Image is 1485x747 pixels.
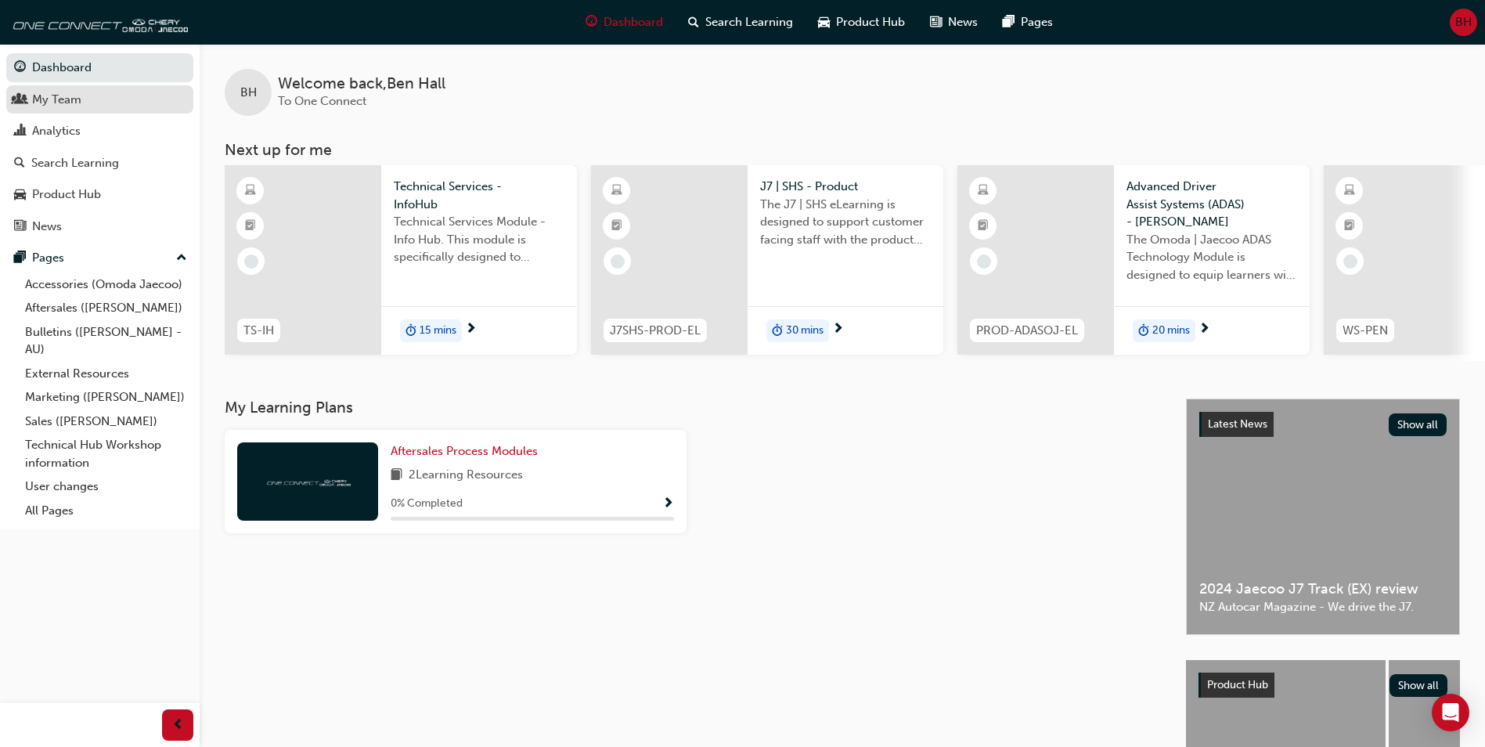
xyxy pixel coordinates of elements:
a: Analytics [6,117,193,146]
span: learningRecordVerb_NONE-icon [611,254,625,269]
a: Accessories (Omoda Jaecoo) [19,272,193,297]
img: oneconnect [265,474,351,489]
span: BH [240,84,257,102]
a: User changes [19,475,193,499]
a: Product Hub [6,180,193,209]
span: learningResourceType_ELEARNING-icon [611,181,622,201]
span: next-icon [832,323,844,337]
button: Pages [6,244,193,272]
span: learningResourceType_ELEARNING-icon [978,181,989,201]
a: External Resources [19,362,193,386]
span: WS-PEN [1343,322,1388,340]
div: Pages [32,249,64,267]
span: Show Progress [662,497,674,511]
span: 15 mins [420,322,456,340]
button: Show Progress [662,494,674,514]
button: BH [1450,9,1477,36]
div: Product Hub [32,186,101,204]
span: 20 mins [1152,322,1190,340]
a: Search Learning [6,149,193,178]
span: PROD-ADASOJ-EL [976,322,1078,340]
span: Welcome back , Ben Hall [278,75,445,93]
span: Search Learning [705,13,793,31]
a: J7SHS-PROD-ELJ7 | SHS - ProductThe J7 | SHS eLearning is designed to support customer facing staf... [591,165,943,355]
span: people-icon [14,93,26,107]
span: learningRecordVerb_NONE-icon [244,254,258,269]
a: Sales ([PERSON_NAME]) [19,410,193,434]
span: news-icon [14,220,26,234]
span: J7 | SHS - Product [760,178,931,196]
a: search-iconSearch Learning [676,6,806,38]
div: Open Intercom Messenger [1432,694,1469,731]
a: All Pages [19,499,193,523]
div: Analytics [32,122,81,140]
a: guage-iconDashboard [573,6,676,38]
a: Bulletins ([PERSON_NAME] - AU) [19,320,193,362]
span: search-icon [14,157,25,171]
span: duration-icon [405,321,416,341]
a: car-iconProduct Hub [806,6,917,38]
div: My Team [32,91,81,109]
button: DashboardMy TeamAnalyticsSearch LearningProduct HubNews [6,50,193,244]
span: next-icon [1198,323,1210,337]
span: To One Connect [278,94,366,108]
span: duration-icon [1138,321,1149,341]
a: Latest NewsShow all2024 Jaecoo J7 Track (EX) reviewNZ Autocar Magazine - We drive the J7. [1186,399,1460,635]
a: Marketing ([PERSON_NAME]) [19,385,193,410]
span: J7SHS-PROD-EL [610,322,701,340]
a: Aftersales ([PERSON_NAME]) [19,296,193,320]
span: booktick-icon [611,216,622,236]
span: duration-icon [772,321,783,341]
span: car-icon [14,188,26,202]
span: guage-icon [586,13,597,32]
span: Product Hub [836,13,905,31]
span: pages-icon [1003,13,1015,32]
a: Aftersales Process Modules [391,442,544,460]
h3: My Learning Plans [225,399,1161,417]
span: TS-IH [243,322,274,340]
span: The Omoda | Jaecoo ADAS Technology Module is designed to equip learners with essential knowledge ... [1126,231,1297,284]
span: learningResourceType_ELEARNING-icon [245,181,256,201]
button: Show all [1389,413,1447,436]
img: oneconnect [8,6,188,38]
span: NZ Autocar Magazine - We drive the J7. [1199,598,1447,616]
h3: Next up for me [200,141,1485,159]
a: Technical Hub Workshop information [19,433,193,475]
span: Technical Services - InfoHub [394,178,564,213]
a: News [6,212,193,241]
button: Show all [1389,674,1448,697]
span: Dashboard [604,13,663,31]
span: guage-icon [14,61,26,75]
span: Advanced Driver Assist Systems (ADAS) - [PERSON_NAME] [1126,178,1297,231]
div: News [32,218,62,236]
span: Pages [1021,13,1053,31]
a: Dashboard [6,53,193,82]
span: 30 mins [786,322,824,340]
span: book-icon [391,466,402,485]
div: Search Learning [31,154,119,172]
span: Aftersales Process Modules [391,444,538,458]
span: learningRecordVerb_NONE-icon [1343,254,1357,269]
a: news-iconNews [917,6,990,38]
span: chart-icon [14,125,26,139]
span: News [948,13,978,31]
span: booktick-icon [1344,216,1355,236]
a: Product HubShow all [1198,673,1447,698]
a: My Team [6,85,193,114]
span: next-icon [465,323,477,337]
span: 2 Learning Resources [409,466,523,485]
span: learningRecordVerb_NONE-icon [977,254,991,269]
span: booktick-icon [245,216,256,236]
span: prev-icon [172,716,184,735]
span: pages-icon [14,251,26,265]
span: search-icon [688,13,699,32]
span: The J7 | SHS eLearning is designed to support customer facing staff with the product and sales in... [760,196,931,249]
a: PROD-ADASOJ-ELAdvanced Driver Assist Systems (ADAS) - [PERSON_NAME]The Omoda | Jaecoo ADAS Techno... [957,165,1310,355]
a: TS-IHTechnical Services - InfoHubTechnical Services Module - Info Hub. This module is specificall... [225,165,577,355]
span: news-icon [930,13,942,32]
span: booktick-icon [978,216,989,236]
span: learningResourceType_ELEARNING-icon [1344,181,1355,201]
span: Technical Services Module - Info Hub. This module is specifically designed to address the require... [394,213,564,266]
